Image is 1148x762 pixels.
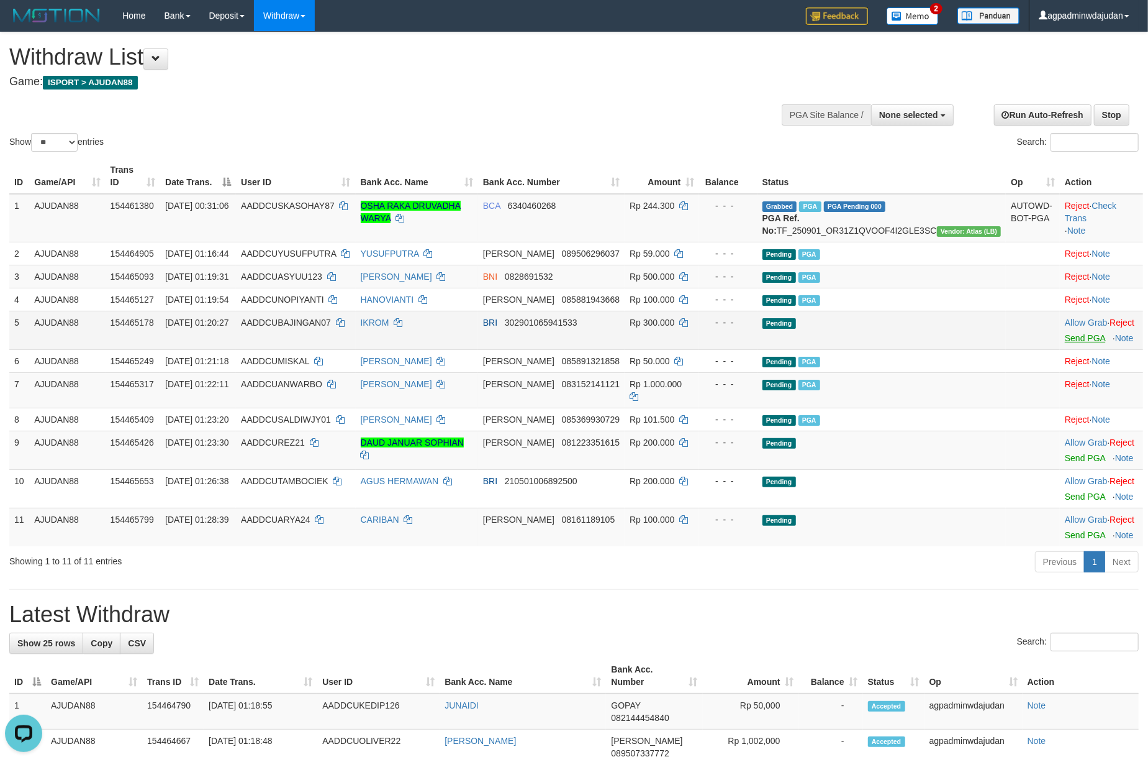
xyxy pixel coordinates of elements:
a: [PERSON_NAME] [361,356,432,366]
span: 154461380 [111,201,154,211]
span: 154465653 [111,476,154,486]
span: AADDCUNOPIYANTI [241,295,324,305]
span: [PERSON_NAME] [611,736,682,746]
span: Marked by agpadminwdajudan [798,249,820,260]
div: - - - [704,316,752,329]
span: [PERSON_NAME] [483,249,554,259]
td: TF_250901_OR31Z1QVOOF4I2GLE3SC [757,194,1006,242]
td: 3 [9,265,29,288]
td: AJUDAN88 [29,242,105,265]
span: Copy [91,638,112,648]
a: Reject [1065,379,1090,389]
a: Note [1092,379,1111,389]
td: 6 [9,349,29,372]
span: Copy 085881943668 to clipboard [562,295,620,305]
img: MOTION_logo.png [9,6,104,25]
span: CSV [128,638,146,648]
a: Reject [1065,415,1090,425]
div: - - - [704,200,752,212]
a: [PERSON_NAME] [445,736,516,746]
td: AJUDAN88 [29,372,105,408]
b: PGA Ref. No: [762,213,800,236]
a: Send PGA [1065,530,1105,540]
span: Copy 6340460268 to clipboard [508,201,556,211]
a: Note [1092,356,1111,366]
a: Note [1092,415,1111,425]
a: Check Trans [1065,201,1116,223]
a: CARIBAN [361,515,399,525]
a: Send PGA [1065,333,1105,343]
a: Reject [1110,318,1134,328]
span: · [1065,438,1110,448]
input: Search: [1051,633,1139,651]
a: Reject [1065,295,1090,305]
a: Previous [1035,551,1085,572]
td: AJUDAN88 [29,431,105,469]
a: Note [1092,249,1111,259]
span: Marked by agpadminwdajudan [798,357,820,367]
td: - [799,694,863,730]
a: Show 25 rows [9,633,83,654]
td: 11 [9,508,29,546]
span: Pending [762,272,796,283]
span: [PERSON_NAME] [483,438,554,448]
span: Marked by agpadminwdajudan [798,295,820,306]
a: Reject [1110,438,1134,448]
span: AADDCUBAJINGAN07 [241,318,331,328]
div: PGA Site Balance / [782,104,871,126]
td: 1 [9,694,46,730]
span: 154465317 [111,379,154,389]
a: Note [1115,530,1134,540]
th: Game/API: activate to sort column ascending [46,658,142,694]
label: Search: [1017,133,1139,152]
th: ID [9,158,29,194]
span: Show 25 rows [17,638,75,648]
a: Reject [1110,476,1134,486]
a: Allow Grab [1065,476,1107,486]
span: Pending [762,295,796,306]
span: Rp 200.000 [630,438,674,448]
a: JUNAIDI [445,700,478,710]
label: Show entries [9,133,104,152]
div: - - - [704,513,752,526]
td: · [1060,508,1143,546]
span: Accepted [868,701,905,712]
td: · [1060,265,1143,288]
div: - - - [704,355,752,367]
a: YUSUFPUTRA [361,249,419,259]
th: User ID: activate to sort column ascending [236,158,355,194]
span: Pending [762,438,796,449]
th: Trans ID: activate to sort column ascending [106,158,160,194]
td: [DATE] 01:18:55 [204,694,317,730]
th: Action [1023,658,1139,694]
span: · [1065,515,1110,525]
select: Showentries [31,133,78,152]
span: BCA [483,201,500,211]
span: Pending [762,415,796,426]
th: Amount: activate to sort column ascending [703,658,799,694]
th: Bank Acc. Number: activate to sort column ascending [478,158,625,194]
span: Rp 100.000 [630,295,674,305]
span: AADDCUARYA24 [241,515,310,525]
span: Copy 085891321858 to clipboard [562,356,620,366]
a: Reject [1065,356,1090,366]
a: Reject [1065,272,1090,282]
span: [DATE] 01:23:20 [165,415,228,425]
td: 7 [9,372,29,408]
a: Reject [1065,201,1090,211]
span: AADDCUMISKAL [241,356,309,366]
td: AJUDAN88 [29,265,105,288]
span: None selected [879,110,938,120]
img: panduan.png [957,7,1019,24]
a: Next [1105,551,1139,572]
span: Marked by agpadminwdajudan [798,380,820,390]
td: AJUDAN88 [29,469,105,508]
td: AJUDAN88 [29,408,105,431]
span: Pending [762,318,796,329]
td: 8 [9,408,29,431]
button: Open LiveChat chat widget [5,5,42,42]
span: Accepted [868,737,905,747]
a: Note [1115,333,1134,343]
td: agpadminwdajudan [924,694,1023,730]
span: [DATE] 01:22:11 [165,379,228,389]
